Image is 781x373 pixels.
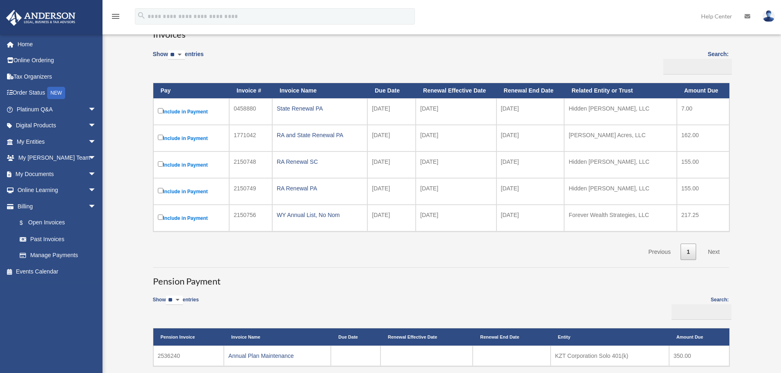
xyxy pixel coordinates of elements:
a: Tax Organizers [6,68,109,85]
th: Pay: activate to sort column descending [153,83,230,98]
a: Platinum Q&Aarrow_drop_down [6,101,109,118]
div: RA and State Renewal PA [277,129,363,141]
label: Search: [660,49,729,75]
a: Next [702,244,726,260]
a: Digital Productsarrow_drop_down [6,118,109,134]
td: [DATE] [496,98,565,125]
label: Include in Payment [158,213,225,223]
td: KZT Corporation Solo 401(k) [551,346,669,366]
a: Order StatusNEW [6,85,109,102]
label: Show entries [153,296,199,313]
a: My Entitiesarrow_drop_down [6,133,109,150]
input: Include in Payment [158,215,163,220]
td: 2150749 [229,178,272,205]
a: Online Ordering [6,52,109,69]
a: menu [111,14,121,21]
div: RA Renewal SC [277,156,363,167]
th: Pension Invoice: activate to sort column descending [153,328,224,346]
div: State Renewal PA [277,103,363,114]
td: [DATE] [496,205,565,231]
label: Include in Payment [158,133,225,143]
td: Hidden [PERSON_NAME], LLC [564,178,676,205]
img: User Pic [763,10,775,22]
label: Search: [669,296,729,320]
td: [DATE] [367,98,416,125]
th: Invoice #: activate to sort column ascending [229,83,272,98]
td: [DATE] [496,151,565,178]
label: Include in Payment [158,186,225,197]
td: 2150756 [229,205,272,231]
input: Include in Payment [158,135,163,140]
a: Online Learningarrow_drop_down [6,182,109,199]
td: 0458880 [229,98,272,125]
td: 350.00 [669,346,729,366]
td: [DATE] [416,125,496,151]
td: Hidden [PERSON_NAME], LLC [564,151,676,178]
span: arrow_drop_down [88,133,105,150]
td: [DATE] [416,205,496,231]
span: $ [24,218,28,228]
td: [DATE] [416,98,496,125]
img: Anderson Advisors Platinum Portal [4,10,78,26]
td: 2536240 [153,346,224,366]
td: [DATE] [496,125,565,151]
th: Amount Due: activate to sort column ascending [677,83,729,98]
td: [DATE] [367,151,416,178]
label: Include in Payment [158,106,225,117]
td: 2150748 [229,151,272,178]
input: Search: [672,304,731,320]
a: Home [6,36,109,52]
div: NEW [47,87,65,99]
td: 1771042 [229,125,272,151]
th: Due Date: activate to sort column ascending [331,328,380,346]
a: 1 [681,244,696,260]
h3: Pension Payment [153,267,729,288]
a: $Open Invoices [11,215,100,231]
a: Events Calendar [6,263,109,280]
label: Include in Payment [158,160,225,170]
td: [DATE] [416,178,496,205]
th: Renewal End Date: activate to sort column ascending [473,328,550,346]
th: Related Entity or Trust: activate to sort column ascending [564,83,676,98]
a: My [PERSON_NAME] Teamarrow_drop_down [6,150,109,166]
a: My Documentsarrow_drop_down [6,166,109,182]
th: Invoice Name: activate to sort column ascending [272,83,367,98]
td: [DATE] [367,205,416,231]
span: arrow_drop_down [88,166,105,183]
th: Invoice Name: activate to sort column ascending [224,328,331,346]
i: search [137,11,146,20]
th: Due Date: activate to sort column ascending [367,83,416,98]
span: arrow_drop_down [88,101,105,118]
td: 155.00 [677,178,729,205]
td: 162.00 [677,125,729,151]
span: arrow_drop_down [88,198,105,215]
td: 217.25 [677,205,729,231]
input: Include in Payment [158,188,163,193]
th: Renewal End Date: activate to sort column ascending [496,83,565,98]
td: Hidden [PERSON_NAME], LLC [564,98,676,125]
div: WY Annual List, No Nom [277,209,363,221]
div: RA Renewal PA [277,183,363,194]
td: [DATE] [367,178,416,205]
span: arrow_drop_down [88,150,105,167]
td: [DATE] [416,151,496,178]
th: Amount Due: activate to sort column ascending [669,328,729,346]
th: Entity: activate to sort column ascending [551,328,669,346]
td: 7.00 [677,98,729,125]
a: Past Invoices [11,231,105,247]
span: arrow_drop_down [88,182,105,199]
input: Include in Payment [158,108,163,113]
td: 155.00 [677,151,729,178]
select: Showentries [166,296,183,305]
a: Annual Plan Maintenance [228,353,294,359]
a: Manage Payments [11,247,105,264]
select: Showentries [168,50,185,60]
a: Previous [642,244,676,260]
span: arrow_drop_down [88,118,105,134]
a: Billingarrow_drop_down [6,198,105,215]
td: [DATE] [367,125,416,151]
input: Search: [663,59,732,75]
td: [PERSON_NAME] Acres, LLC [564,125,676,151]
input: Include in Payment [158,161,163,167]
label: Show entries [153,49,204,68]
